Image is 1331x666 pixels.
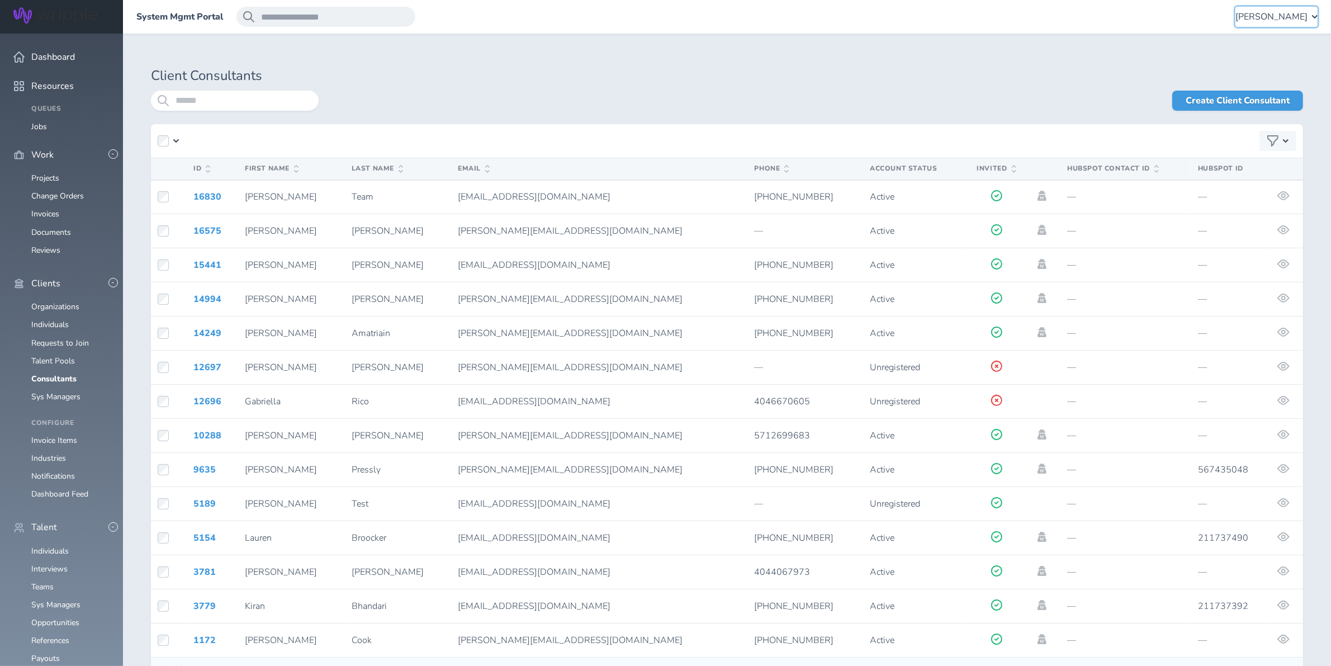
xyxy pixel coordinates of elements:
[193,259,221,271] a: 15441
[1198,362,1264,372] p: —
[458,429,683,442] span: [PERSON_NAME][EMAIL_ADDRESS][DOMAIN_NAME]
[31,522,57,532] span: Talent
[193,395,221,408] a: 12696
[31,191,84,201] a: Change Orders
[245,191,317,203] span: [PERSON_NAME]
[31,391,80,402] a: Sys Managers
[1198,226,1264,236] p: —
[754,362,856,372] p: —
[151,68,1303,84] h1: Client Consultants
[1036,634,1048,644] a: Impersonate
[1067,567,1185,577] p: —
[245,361,317,374] span: [PERSON_NAME]
[754,259,833,271] span: [PHONE_NUMBER]
[754,226,856,236] p: —
[1036,259,1048,269] a: Impersonate
[754,395,810,408] span: 4046670605
[193,191,221,203] a: 16830
[245,600,265,612] span: Kiran
[31,582,54,592] a: Teams
[352,395,369,408] span: Rico
[1235,12,1308,22] span: [PERSON_NAME]
[1036,327,1048,337] a: Impersonate
[1067,294,1185,304] p: —
[31,121,47,132] a: Jobs
[458,395,610,408] span: [EMAIL_ADDRESS][DOMAIN_NAME]
[458,532,610,544] span: [EMAIL_ADDRESS][DOMAIN_NAME]
[245,429,317,442] span: [PERSON_NAME]
[1198,192,1264,202] p: —
[1036,225,1048,235] a: Impersonate
[193,429,221,442] a: 10288
[1067,165,1159,173] span: Hubspot Contact Id
[193,498,216,510] a: 5189
[31,635,69,646] a: References
[1198,567,1264,577] p: —
[1067,260,1185,270] p: —
[1036,429,1048,440] a: Impersonate
[870,634,894,646] span: Active
[193,361,221,374] a: 12697
[1067,465,1185,475] p: —
[1036,600,1048,610] a: Impersonate
[31,52,75,62] span: Dashboard
[1067,601,1185,611] p: —
[1198,260,1264,270] p: —
[458,464,683,476] span: [PERSON_NAME][EMAIL_ADDRESS][DOMAIN_NAME]
[1067,362,1185,372] p: —
[193,327,221,339] a: 14249
[754,566,810,578] span: 4044067973
[31,419,110,427] h4: Configure
[245,225,317,237] span: [PERSON_NAME]
[754,499,856,509] p: —
[1235,7,1318,27] button: [PERSON_NAME]
[754,600,833,612] span: [PHONE_NUMBER]
[1067,396,1185,407] p: —
[352,293,424,305] span: [PERSON_NAME]
[31,301,79,312] a: Organizations
[245,464,317,476] span: [PERSON_NAME]
[870,225,894,237] span: Active
[193,600,216,612] a: 3779
[31,546,69,556] a: Individuals
[193,165,210,173] span: ID
[754,429,810,442] span: 5712699683
[458,293,683,305] span: [PERSON_NAME][EMAIL_ADDRESS][DOMAIN_NAME]
[1036,191,1048,201] a: Impersonate
[1067,226,1185,236] p: —
[754,532,833,544] span: [PHONE_NUMBER]
[1067,192,1185,202] p: —
[1036,566,1048,576] a: Impersonate
[754,327,833,339] span: [PHONE_NUMBER]
[458,634,683,646] span: [PERSON_NAME][EMAIL_ADDRESS][DOMAIN_NAME]
[31,150,54,160] span: Work
[352,532,386,544] span: Broocker
[870,498,920,510] span: Unregistered
[458,566,610,578] span: [EMAIL_ADDRESS][DOMAIN_NAME]
[245,165,299,173] span: First Name
[352,327,390,339] span: Amatriain
[245,634,317,646] span: [PERSON_NAME]
[870,464,894,476] span: Active
[352,600,387,612] span: Bhandari
[31,105,110,113] h4: Queues
[108,278,118,287] button: -
[870,164,937,173] span: Account Status
[245,293,317,305] span: [PERSON_NAME]
[13,7,97,23] img: Wripple
[1067,635,1185,645] p: —
[1198,396,1264,407] p: —
[31,564,68,574] a: Interviews
[245,259,317,271] span: [PERSON_NAME]
[31,227,71,238] a: Documents
[870,429,894,442] span: Active
[245,498,317,510] span: [PERSON_NAME]
[754,191,833,203] span: [PHONE_NUMBER]
[31,453,66,464] a: Industries
[870,361,920,374] span: Unregistered
[458,361,683,374] span: [PERSON_NAME][EMAIL_ADDRESS][DOMAIN_NAME]
[31,435,77,446] a: Invoice Items
[1036,293,1048,303] a: Impersonate
[31,209,59,219] a: Invoices
[458,225,683,237] span: [PERSON_NAME][EMAIL_ADDRESS][DOMAIN_NAME]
